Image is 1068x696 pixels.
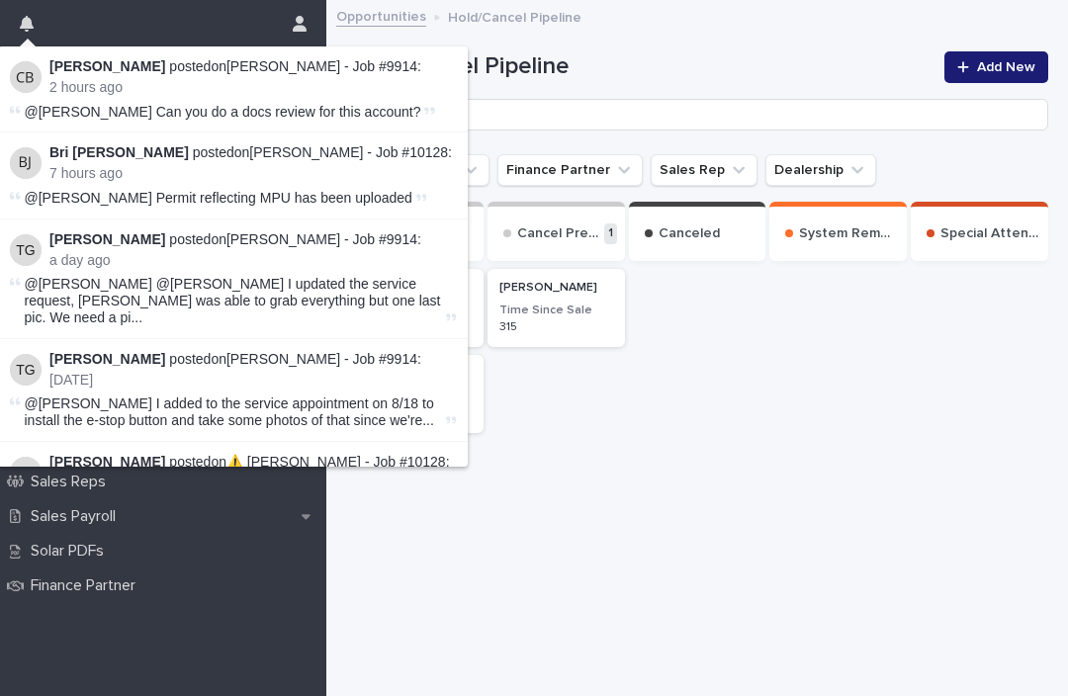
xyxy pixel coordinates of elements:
[23,576,151,595] p: Finance Partner
[499,281,613,295] p: [PERSON_NAME]
[49,231,456,248] p: posted on :
[49,231,165,247] strong: [PERSON_NAME]
[49,252,456,269] p: a day ago
[49,58,165,74] strong: [PERSON_NAME]
[517,225,600,242] p: Cancel Pre SS
[49,372,456,389] p: [DATE]
[226,231,417,247] a: [PERSON_NAME] - Job #9914
[226,454,446,470] a: ⚠️ [PERSON_NAME] - Job #10128
[49,454,456,471] p: posted on :
[604,223,617,244] p: 1
[49,58,456,75] p: posted on :
[940,225,1040,242] p: Special Attention 🤯
[23,542,120,561] p: Solar PDFs
[944,51,1048,83] a: Add New
[10,354,42,386] img: Tristin Gravitt
[488,269,625,347] a: [PERSON_NAME]Time Since Sale315
[49,351,165,367] strong: [PERSON_NAME]
[499,303,613,318] h3: Time Since Sale
[651,154,757,186] button: Sales Rep
[10,61,42,93] img: Christophe Bassett
[25,190,412,206] span: @[PERSON_NAME] Permit reflecting MPU has been uploaded
[23,507,132,526] p: Sales Payroll
[226,58,417,74] a: [PERSON_NAME] - Job #9914
[10,147,42,179] img: Bri Juarez
[49,144,456,161] p: posted on :
[659,225,720,242] p: Canceled
[977,60,1035,74] span: Add New
[23,473,122,491] p: Sales Reps
[499,320,613,334] p: 315
[765,154,876,186] button: Dealership
[49,144,189,160] strong: Bri [PERSON_NAME]
[226,351,417,367] a: [PERSON_NAME] - Job #9914
[10,457,42,488] img: Amanda Ferguson
[799,225,899,242] p: System Removal
[346,52,933,81] h1: Hold/Cancel Pipeline
[25,276,442,325] span: @[PERSON_NAME] @[PERSON_NAME] I updated the service request, [PERSON_NAME] was able to grab every...
[336,4,426,27] a: Opportunities
[25,395,442,429] span: @[PERSON_NAME] I added to the service appointment on 8/18 to install the e-stop button and take s...
[49,454,165,470] strong: [PERSON_NAME]
[49,79,456,96] p: 2 hours ago
[49,351,456,368] p: posted on :
[10,234,42,266] img: Tristin Gravitt
[25,104,421,120] span: @[PERSON_NAME] Can you do a docs review for this account?
[346,99,1048,130] input: Search
[497,154,643,186] button: Finance Partner
[49,165,456,182] p: 7 hours ago
[249,144,448,160] a: [PERSON_NAME] - Job #10128
[448,5,581,27] p: Hold/Cancel Pipeline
